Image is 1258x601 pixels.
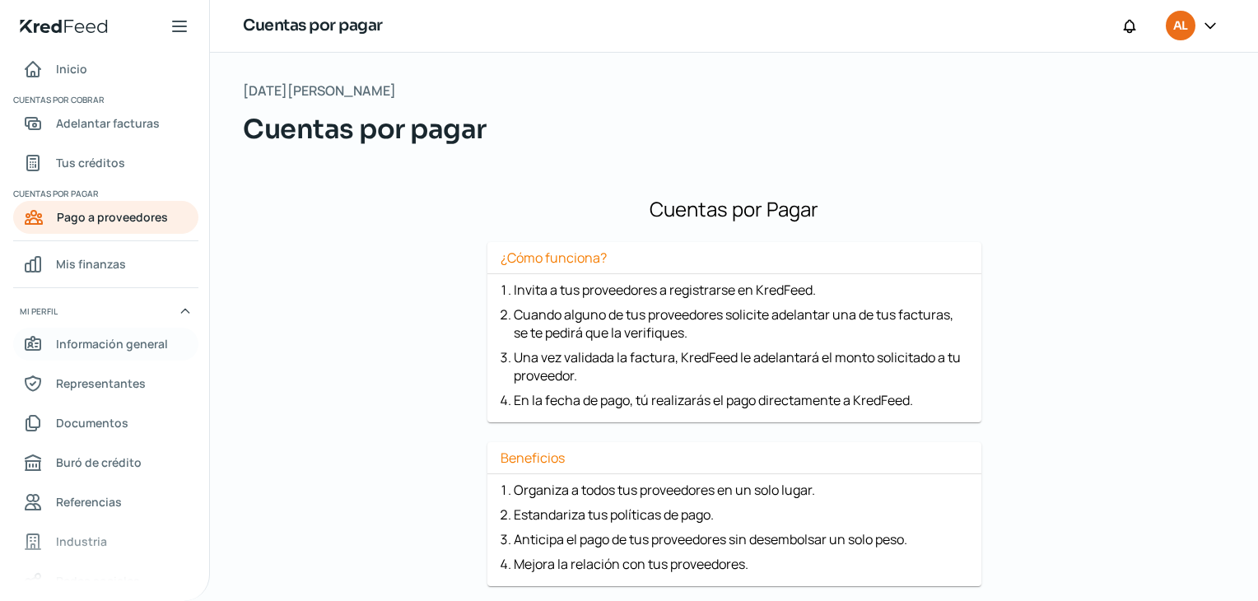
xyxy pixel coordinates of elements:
a: Pago a proveedores [13,201,198,234]
span: Tus créditos [56,152,125,173]
li: Organiza a todos tus proveedores en un solo lugar. [514,481,968,499]
h3: Beneficios [487,449,981,474]
a: Mis finanzas [13,248,198,281]
span: Cuentas por pagar [13,186,196,201]
li: Cuando alguno de tus proveedores solicite adelantar una de tus facturas, se te pedirá que la veri... [514,305,968,342]
span: Adelantar facturas [56,113,160,133]
h3: ¿Cómo funciona? [487,249,981,274]
span: Industria [56,531,107,552]
span: Inicio [56,58,87,79]
span: Redes sociales [56,571,140,591]
a: Información general [13,328,198,361]
li: Invita a tus proveedores a registrarse en KredFeed. [514,281,968,299]
li: Mejora la relación con tus proveedores. [514,555,968,573]
span: Buró de crédito [56,452,142,473]
li: En la fecha de pago, tú realizarás el pago directamente a KredFeed. [514,391,968,409]
span: Mis finanzas [56,254,126,274]
li: Estandariza tus políticas de pago. [514,505,968,524]
span: [DATE][PERSON_NAME] [243,79,396,103]
h1: Cuentas por Pagar [249,195,1218,222]
span: AL [1173,16,1187,36]
span: Cuentas por pagar [243,109,487,149]
span: Información general [56,333,168,354]
a: Referencias [13,486,198,519]
li: Anticipa el pago de tus proveedores sin desembolsar un solo peso. [514,530,968,548]
a: Representantes [13,367,198,400]
a: Redes sociales [13,565,198,598]
a: Industria [13,525,198,558]
a: Inicio [13,53,198,86]
a: Adelantar facturas [13,107,198,140]
li: Una vez validada la factura, KredFeed le adelantará el monto solicitado a tu proveedor. [514,348,968,384]
h1: Cuentas por pagar [243,14,383,38]
span: Pago a proveedores [57,207,168,227]
span: Documentos [56,412,128,433]
a: Documentos [13,407,198,440]
span: Cuentas por cobrar [13,92,196,107]
span: Referencias [56,492,122,512]
a: Buró de crédito [13,446,198,479]
a: Tus créditos [13,147,198,179]
span: Representantes [56,373,146,394]
span: Mi perfil [20,304,58,319]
